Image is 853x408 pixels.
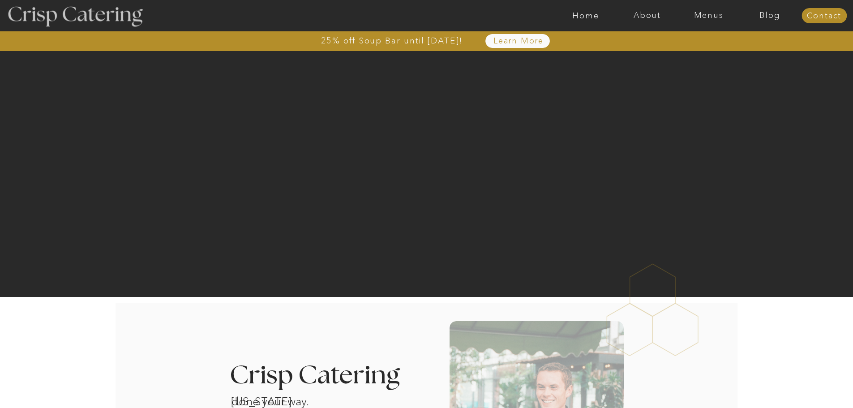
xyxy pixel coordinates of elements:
[555,11,617,20] a: Home
[230,363,423,389] h3: Crisp Catering
[231,394,324,405] h1: [US_STATE] catering
[289,36,495,45] a: 25% off Soup Bar until [DATE]!
[617,11,678,20] a: About
[473,37,565,46] a: Learn More
[802,12,847,21] a: Contact
[678,11,739,20] a: Menus
[739,11,801,20] a: Blog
